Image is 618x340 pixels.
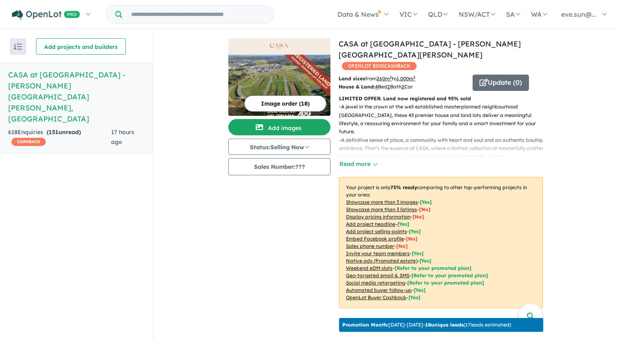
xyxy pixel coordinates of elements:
div: 618 Enquir ies [8,128,111,147]
b: 75 % ready [390,184,417,190]
u: Add project selling-points [346,228,407,234]
p: - A jewel in the crown at the well established masterplanned neighbourhood [GEOGRAPHIC_DATA], the... [339,103,549,136]
u: Embed Facebook profile [346,236,404,242]
u: Native ads (Promoted estate) [346,258,417,264]
p: Bed Bath Car [339,83,466,91]
button: Sales Number:??? [228,158,330,175]
sup: 2 [390,75,392,79]
input: Try estate name, suburb, builder or developer [124,6,272,23]
span: 151 [49,128,58,136]
u: 1,000 m [397,75,415,82]
img: CASA at Sapphire Estate - Rouse Hill Logo [232,42,327,51]
u: Invite your team members [346,250,410,256]
button: Image order (18) [244,95,326,112]
b: House & Land: [339,84,375,90]
u: Geo-targeted email & SMS [346,272,409,278]
span: [ No ] [406,236,417,242]
span: [ No ] [419,206,431,212]
u: Social media retargeting [346,280,405,286]
span: [ No ] [413,214,424,220]
span: [Refer to your promoted plan] [395,265,471,271]
h5: CASA at [GEOGRAPHIC_DATA] - [PERSON_NAME][GEOGRAPHIC_DATA][PERSON_NAME] , [GEOGRAPHIC_DATA] [8,69,145,124]
span: [ No ] [396,243,408,249]
u: 2 [387,84,390,90]
b: Promotion Month: [342,322,388,328]
span: [Yes] [414,287,426,293]
span: [Refer to your promoted plan] [407,280,484,286]
u: Showcase more than 3 listings [346,206,417,212]
img: CASA at Sapphire Estate - Rouse Hill [228,55,330,116]
u: Weekend eDM slots [346,265,393,271]
button: Update (0) [473,75,529,91]
u: OpenLot Buyer Cashback [346,294,406,300]
span: [Yes] [419,258,431,264]
b: 18 unique leads [425,322,464,328]
span: [ Yes ] [412,250,424,256]
p: from [339,75,466,83]
a: CASA at [GEOGRAPHIC_DATA] - [PERSON_NAME][GEOGRAPHIC_DATA][PERSON_NAME] [339,39,521,60]
button: Read more [339,159,377,169]
u: Add project headline [346,221,395,227]
b: Land sizes [339,75,365,82]
a: CASA at Sapphire Estate - Rouse Hill LogoCASA at Sapphire Estate - Rouse Hill [228,38,330,116]
sup: 2 [413,75,415,79]
p: LIMITED OFFER: Land now registered and 95% sold [339,95,543,103]
span: [ Yes ] [409,228,421,234]
span: OPENLOT $ 200 CASHBACK [342,62,417,70]
span: eve.sun@... [561,10,596,18]
button: Add projects and builders [36,38,126,55]
span: [ Yes ] [420,199,432,205]
span: [ Yes ] [397,221,409,227]
img: Openlot PRO Logo White [12,10,80,20]
p: Your project is only comparing to other top-performing projects in your area: - - - - - - - - - -... [339,177,543,308]
span: to [392,75,415,82]
u: 2 [402,84,404,90]
span: CASHBACK [11,138,46,146]
span: [Yes] [408,294,420,300]
u: Sales phone number [346,243,394,249]
img: sort.svg [14,44,22,50]
u: Automated buyer follow-up [346,287,412,293]
u: Display pricing information [346,214,411,220]
strong: ( unread) [47,128,81,136]
span: 17 hours ago [111,128,134,146]
span: [Refer to your promoted plan] [411,272,488,278]
p: [DATE] - [DATE] - ( 17 leads estimated) [342,321,511,329]
u: 260 m [377,75,392,82]
u: 4 [375,84,378,90]
button: Add images [228,119,330,135]
u: Showcase more than 3 images [346,199,418,205]
p: - A definitive sense of place, a community with heart and soul and an authentic boutique ambience... [339,136,549,170]
button: Status:Selling Now [228,139,330,155]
